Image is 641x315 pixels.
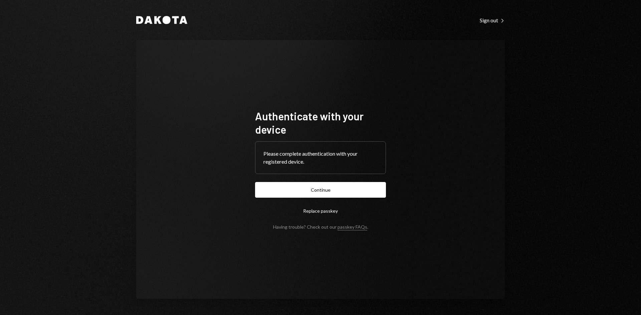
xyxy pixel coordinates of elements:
[255,109,386,136] h1: Authenticate with your device
[480,17,505,24] div: Sign out
[255,203,386,219] button: Replace passkey
[338,224,367,230] a: passkey FAQs
[273,224,368,230] div: Having trouble? Check out our .
[480,16,505,24] a: Sign out
[255,182,386,198] button: Continue
[263,150,378,166] div: Please complete authentication with your registered device.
